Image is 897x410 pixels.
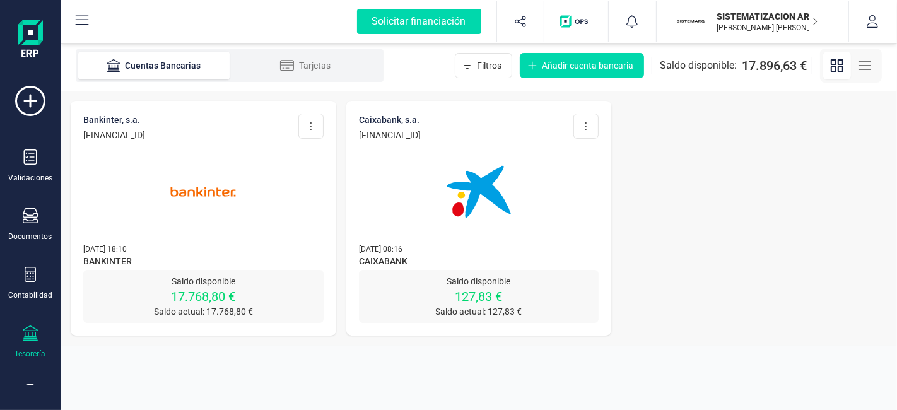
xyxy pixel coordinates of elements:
[83,305,324,318] p: Saldo actual: 17.768,80 €
[717,10,818,23] p: SISTEMATIZACION ARQUITECTONICA EN REFORMAS SL
[455,53,512,78] button: Filtros
[359,305,599,318] p: Saldo actual: 127,83 €
[83,288,324,305] p: 17.768,80 €
[342,1,496,42] button: Solicitar financiación
[9,231,52,242] div: Documentos
[359,275,599,288] p: Saldo disponible
[18,20,43,61] img: Logo Finanedi
[359,288,599,305] p: 127,83 €
[83,129,145,141] p: [FINANCIAL_ID]
[560,15,593,28] img: Logo de OPS
[255,59,356,72] div: Tarjetas
[359,245,402,254] span: [DATE] 08:16
[552,1,601,42] button: Logo de OPS
[8,290,52,300] div: Contabilidad
[83,245,127,254] span: [DATE] 18:10
[717,23,818,33] p: [PERSON_NAME] [PERSON_NAME]
[83,114,145,126] p: BANKINTER, S.A.
[15,349,46,359] div: Tesorería
[83,275,324,288] p: Saldo disponible
[8,173,52,183] div: Validaciones
[742,57,807,74] span: 17.896,63 €
[660,58,737,73] span: Saldo disponible:
[357,9,481,34] div: Solicitar financiación
[542,59,633,72] span: Añadir cuenta bancaria
[520,53,644,78] button: Añadir cuenta bancaria
[359,129,421,141] p: [FINANCIAL_ID]
[103,59,204,72] div: Cuentas Bancarias
[477,59,501,72] span: Filtros
[672,1,833,42] button: SISISTEMATIZACION ARQUITECTONICA EN REFORMAS SL[PERSON_NAME] [PERSON_NAME]
[83,255,324,270] span: BANKINTER
[359,114,421,126] p: CAIXABANK, S.A.
[359,255,599,270] span: CAIXABANK
[677,8,705,35] img: SI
